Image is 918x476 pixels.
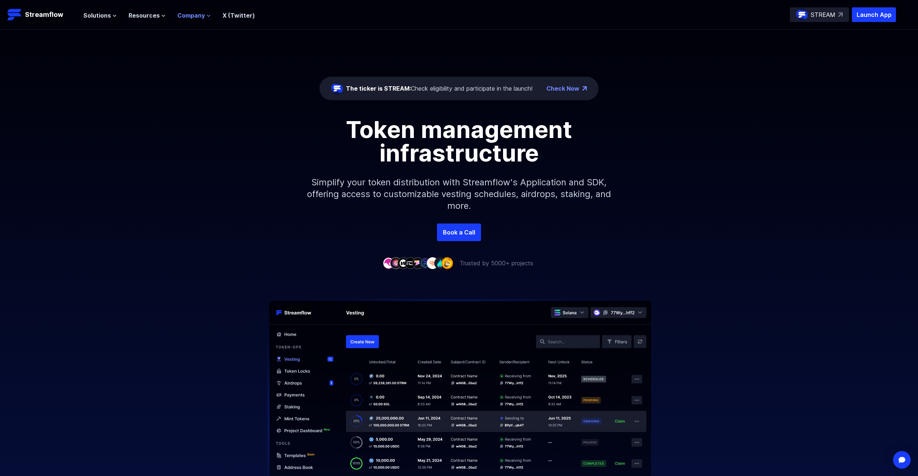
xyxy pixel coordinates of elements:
span: Solutions [83,11,111,20]
img: company-7 [427,257,438,269]
span: The ticker is STREAM: [346,85,411,92]
img: Streamflow Logo [7,7,22,22]
p: Streamflow [25,10,63,20]
a: Check Now [546,84,579,93]
p: Trusted by 5000+ projects [460,259,533,268]
p: STREAM [811,10,835,19]
img: streamflow-logo-circle.png [796,9,808,21]
a: Book a Call [437,224,481,241]
a: STREAM [790,7,849,22]
h1: Token management infrastructure [294,118,624,165]
img: company-1 [383,257,394,269]
button: Company [177,11,211,20]
span: Company [177,11,205,20]
img: company-9 [441,257,453,269]
p: Simplify your token distribution with Streamflow's Application and SDK, offering access to custom... [301,165,617,224]
img: company-4 [405,257,416,269]
img: company-5 [412,257,424,269]
img: top-right-arrow.png [582,86,587,91]
img: company-2 [390,257,402,269]
button: Launch App [852,7,896,22]
img: streamflow-logo-circle.png [331,83,343,94]
div: Open Intercom Messenger [893,451,911,469]
a: Streamflow [7,7,76,22]
img: company-8 [434,257,446,269]
img: company-3 [397,257,409,269]
button: Solutions [83,11,117,20]
a: X (Twitter) [223,12,255,19]
div: Check eligibility and participate in the launch! [346,84,532,93]
span: Resources [129,11,160,20]
button: Resources [129,11,166,20]
img: top-right-arrow.svg [838,12,843,17]
img: company-6 [419,257,431,269]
